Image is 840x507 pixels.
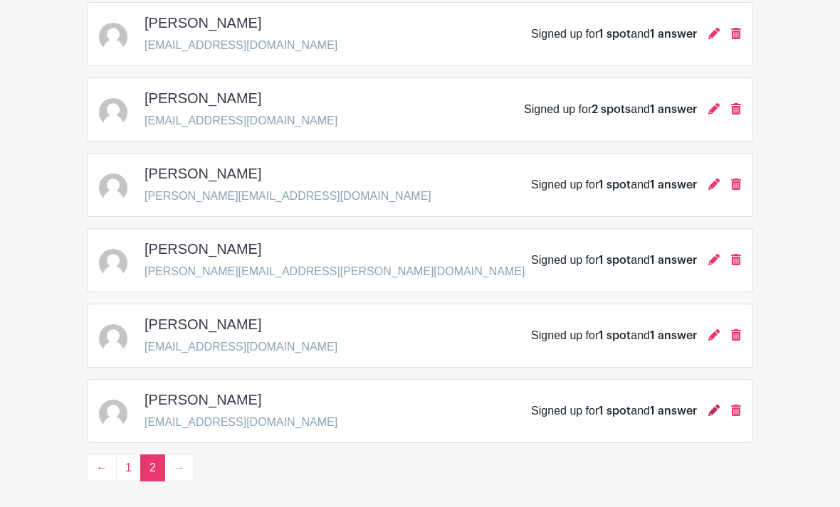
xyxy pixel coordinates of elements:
[531,327,697,344] div: Signed up for and
[531,26,697,43] div: Signed up for and
[99,400,127,428] img: default-ce2991bfa6775e67f084385cd625a349d9dcbb7a52a09fb2fda1e96e2d18dcdb.png
[99,23,127,51] img: default-ce2991bfa6775e67f084385cd625a349d9dcbb7a52a09fb2fda1e96e2d18dcdb.png
[531,402,697,420] div: Signed up for and
[650,104,697,115] span: 1 answer
[87,454,117,481] a: ←
[650,405,697,417] span: 1 answer
[145,90,261,107] h5: [PERSON_NAME]
[145,240,261,257] h5: [PERSON_NAME]
[145,414,337,431] p: [EMAIL_ADDRESS][DOMAIN_NAME]
[99,98,127,127] img: default-ce2991bfa6775e67f084385cd625a349d9dcbb7a52a09fb2fda1e96e2d18dcdb.png
[145,165,261,182] h5: [PERSON_NAME]
[599,405,631,417] span: 1 spot
[524,101,697,118] div: Signed up for and
[116,454,141,481] a: 1
[99,249,127,277] img: default-ce2991bfa6775e67f084385cd625a349d9dcbb7a52a09fb2fda1e96e2d18dcdb.png
[531,176,697,193] div: Signed up for and
[145,14,261,31] h5: [PERSON_NAME]
[592,104,631,115] span: 2 spots
[140,454,165,481] span: 2
[145,188,431,205] p: [PERSON_NAME][EMAIL_ADDRESS][DOMAIN_NAME]
[99,174,127,202] img: default-ce2991bfa6775e67f084385cd625a349d9dcbb7a52a09fb2fda1e96e2d18dcdb.png
[599,330,631,341] span: 1 spot
[650,179,697,191] span: 1 answer
[145,391,261,408] h5: [PERSON_NAME]
[145,316,261,333] h5: [PERSON_NAME]
[599,179,631,191] span: 1 spot
[145,112,337,129] p: [EMAIL_ADDRESS][DOMAIN_NAME]
[531,252,697,269] div: Signed up for and
[145,338,337,356] p: [EMAIL_ADDRESS][DOMAIN_NAME]
[599,255,631,266] span: 1 spot
[145,37,337,54] p: [EMAIL_ADDRESS][DOMAIN_NAME]
[650,255,697,266] span: 1 answer
[145,263,525,280] p: [PERSON_NAME][EMAIL_ADDRESS][PERSON_NAME][DOMAIN_NAME]
[650,28,697,40] span: 1 answer
[650,330,697,341] span: 1 answer
[599,28,631,40] span: 1 spot
[99,324,127,353] img: default-ce2991bfa6775e67f084385cd625a349d9dcbb7a52a09fb2fda1e96e2d18dcdb.png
